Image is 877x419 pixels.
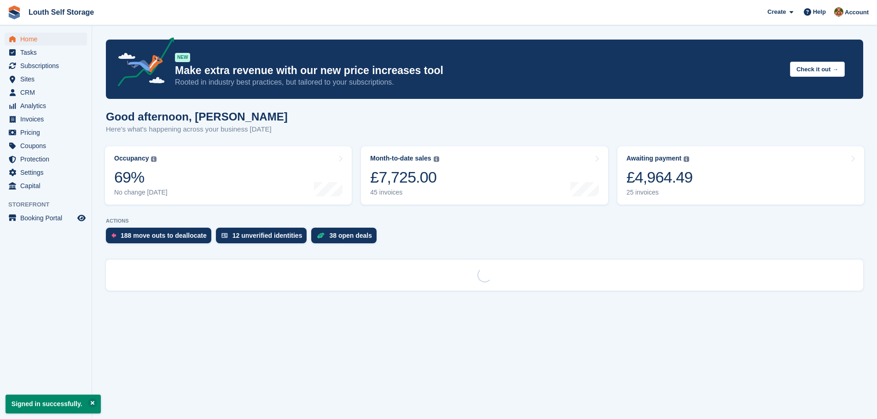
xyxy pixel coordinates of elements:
[5,179,87,192] a: menu
[114,155,149,162] div: Occupancy
[106,218,863,224] p: ACTIONS
[813,7,826,17] span: Help
[790,62,845,77] button: Check it out →
[20,212,76,224] span: Booking Portal
[5,46,87,59] a: menu
[5,212,87,224] a: menu
[329,232,372,239] div: 38 open deals
[20,59,76,72] span: Subscriptions
[627,189,693,196] div: 25 invoices
[175,53,190,62] div: NEW
[5,99,87,112] a: menu
[20,46,76,59] span: Tasks
[5,59,87,72] a: menu
[20,153,76,166] span: Protection
[25,5,98,20] a: Louth Self Storage
[5,139,87,152] a: menu
[370,155,431,162] div: Month-to-date sales
[105,146,352,205] a: Occupancy 69% No change [DATE]
[111,233,116,238] img: move_outs_to_deallocate_icon-f764333ba52eb49d3ac5e1228854f67142a1ed5810a6f6cc68b1a99e826820c5.svg
[76,212,87,224] a: Preview store
[20,73,76,86] span: Sites
[106,228,216,248] a: 188 move outs to deallocate
[370,168,439,187] div: £7,725.00
[106,124,288,135] p: Here's what's happening across your business [DATE]
[8,200,92,209] span: Storefront
[5,166,87,179] a: menu
[175,77,783,87] p: Rooted in industry best practices, but tailored to your subscriptions.
[311,228,381,248] a: 38 open deals
[151,156,157,162] img: icon-info-grey-7440780725fd019a000dd9b08b2336e03edf1995a4989e88bcd33f0948082b44.svg
[361,146,608,205] a: Month-to-date sales £7,725.00 45 invoices
[20,99,76,112] span: Analytics
[20,113,76,126] span: Invoices
[627,155,682,162] div: Awaiting payment
[845,8,869,17] span: Account
[834,7,843,17] img: Andy Smith
[617,146,864,205] a: Awaiting payment £4,964.49 25 invoices
[5,73,87,86] a: menu
[175,64,783,77] p: Make extra revenue with our new price increases tool
[20,33,76,46] span: Home
[114,168,168,187] div: 69%
[114,189,168,196] div: No change [DATE]
[20,179,76,192] span: Capital
[216,228,312,248] a: 12 unverified identities
[20,126,76,139] span: Pricing
[5,126,87,139] a: menu
[434,156,439,162] img: icon-info-grey-7440780725fd019a000dd9b08b2336e03edf1995a4989e88bcd33f0948082b44.svg
[627,168,693,187] div: £4,964.49
[5,153,87,166] a: menu
[767,7,786,17] span: Create
[232,232,302,239] div: 12 unverified identities
[684,156,689,162] img: icon-info-grey-7440780725fd019a000dd9b08b2336e03edf1995a4989e88bcd33f0948082b44.svg
[7,6,21,19] img: stora-icon-8386f47178a22dfd0bd8f6a31ec36ba5ce8667c1dd55bd0f319d3a0aa187defe.svg
[106,110,288,123] h1: Good afternoon, [PERSON_NAME]
[5,33,87,46] a: menu
[5,86,87,99] a: menu
[5,113,87,126] a: menu
[20,86,76,99] span: CRM
[20,166,76,179] span: Settings
[6,395,101,413] p: Signed in successfully.
[370,189,439,196] div: 45 invoices
[110,37,174,90] img: price-adjustments-announcement-icon-8257ccfd72463d97f412b2fc003d46551f7dbcb40ab6d574587a9cd5c0d94...
[20,139,76,152] span: Coupons
[317,232,325,239] img: deal-1b604bf984904fb50ccaf53a9ad4b4a5d6e5aea283cecdc64d6e3604feb123c2.svg
[121,232,207,239] div: 188 move outs to deallocate
[221,233,228,238] img: verify_identity-adf6edd0f0f0b5bbfe63781bf79b02c33cf7c696d77639b501bdc392416b5a36.svg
